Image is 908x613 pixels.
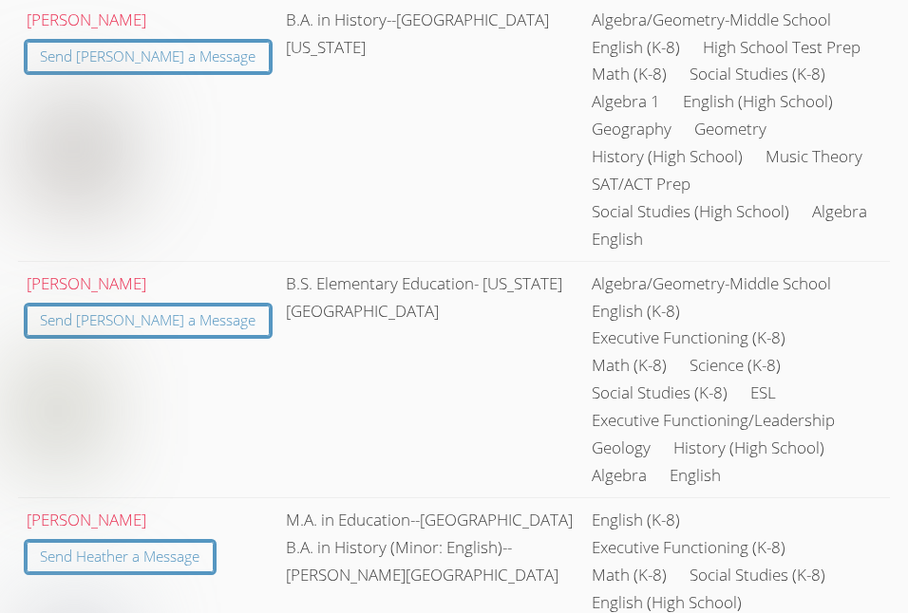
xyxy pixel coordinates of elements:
[766,143,862,171] li: Music Theory
[592,462,647,490] li: Algebra
[592,325,785,352] li: Executive Functioning (K-8)
[27,9,146,30] a: [PERSON_NAME]
[703,34,861,62] li: High School Test Prep
[592,352,667,380] li: Math (K-8)
[694,116,766,143] li: Geometry
[592,270,831,298] li: Algebra/Geometry-Middle School
[27,272,146,294] a: [PERSON_NAME]
[592,226,643,253] li: English
[812,198,867,226] li: Algebra
[592,562,667,589] li: Math (K-8)
[27,306,271,337] a: Send [PERSON_NAME] a Message
[27,363,88,458] img: IMG_1088.jpeg
[27,542,215,573] a: Send Heather a Message
[592,61,667,88] li: Math (K-8)
[690,61,825,88] li: Social Studies (K-8)
[27,509,146,530] a: [PERSON_NAME]
[683,88,833,116] li: English (High School)
[592,143,743,171] li: History (High School)
[592,298,680,325] li: English (K-8)
[592,380,728,407] li: Social Studies (K-8)
[27,100,122,195] img: avatar.png
[592,507,680,534] li: English (K-8)
[592,435,651,462] li: Geology
[27,42,271,73] a: Send [PERSON_NAME] a Message
[673,435,824,462] li: History (High School)
[690,352,781,380] li: Science (K-8)
[690,562,825,589] li: Social Studies (K-8)
[592,7,831,34] li: Algebra/Geometry-Middle School
[278,261,584,497] td: B.S. Elementary Education- [US_STATE][GEOGRAPHIC_DATA]
[592,198,789,226] li: Social Studies (High School)
[592,88,660,116] li: Algebra 1
[592,534,785,562] li: Executive Functioning (K-8)
[750,380,776,407] li: ESL
[592,407,835,435] li: Executive Functioning/Leadership
[670,462,721,490] li: English
[592,116,672,143] li: Geography
[592,34,680,62] li: English (K-8)
[592,171,690,198] li: SAT/ACT Prep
